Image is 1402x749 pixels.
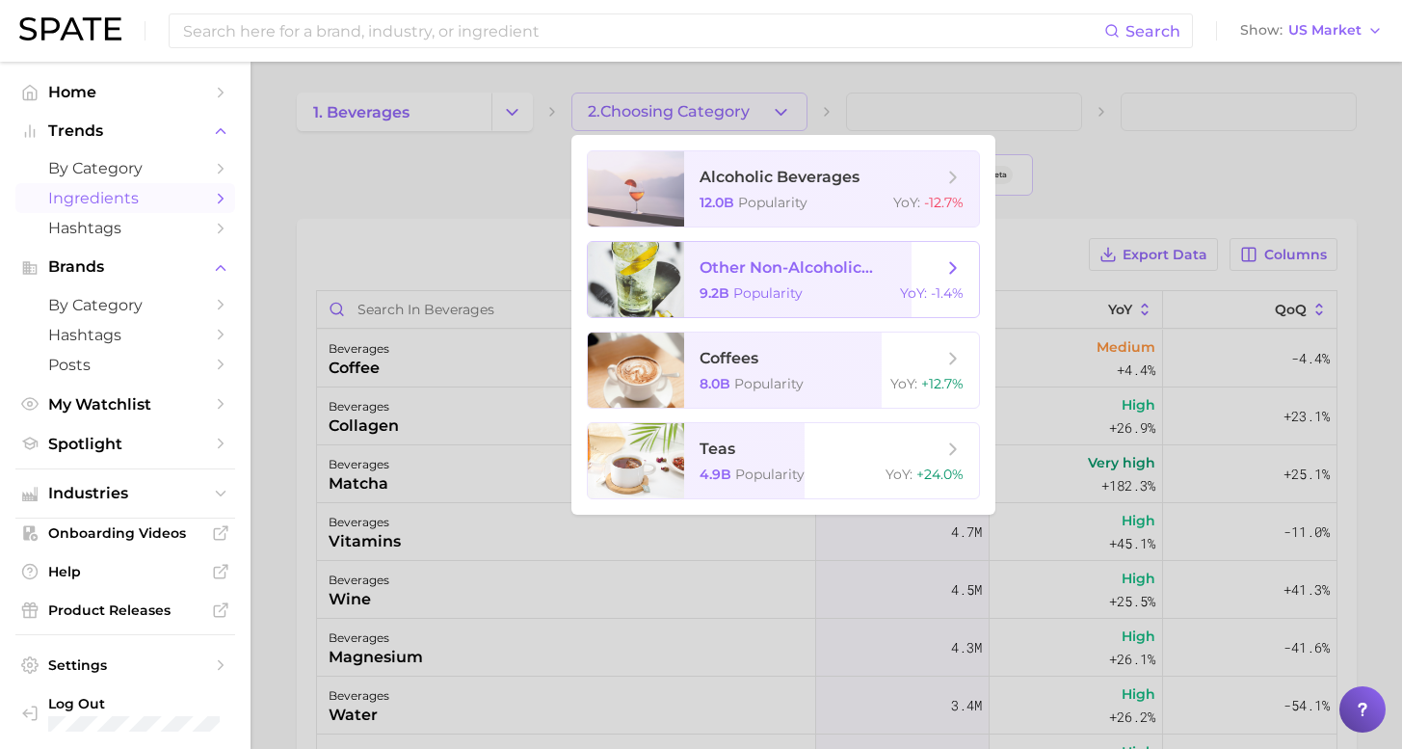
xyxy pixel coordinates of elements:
span: YoY : [893,194,920,211]
span: Log Out [48,695,220,712]
a: Hashtags [15,213,235,243]
button: ShowUS Market [1235,18,1388,43]
a: Onboarding Videos [15,519,235,548]
a: Settings [15,651,235,680]
span: Search [1125,22,1180,40]
span: 12.0b [700,194,734,211]
a: Home [15,77,235,107]
span: coffees [700,349,758,367]
span: Popularity [734,375,804,392]
a: Ingredients [15,183,235,213]
span: 4.9b [700,466,731,483]
span: Hashtags [48,219,202,237]
a: by Category [15,153,235,183]
span: Settings [48,656,202,674]
span: Product Releases [48,602,202,619]
span: Help [48,563,202,580]
span: Trends [48,122,202,140]
span: 9.2b [700,284,729,302]
span: Brands [48,258,202,276]
img: SPATE [19,17,121,40]
span: 8.0b [700,375,730,392]
a: Hashtags [15,320,235,350]
input: Search here for a brand, industry, or ingredient [181,14,1104,47]
span: Onboarding Videos [48,524,202,542]
button: Trends [15,117,235,146]
a: Help [15,557,235,586]
span: -1.4% [931,284,964,302]
ul: 2.Choosing Category [571,135,995,515]
span: alcoholic beverages [700,168,860,186]
a: Posts [15,350,235,380]
span: +24.0% [916,466,964,483]
span: YoY : [890,375,917,392]
span: US Market [1288,25,1362,36]
span: Home [48,83,202,101]
span: Popularity [733,284,803,302]
span: other non-alcoholic beverages [700,258,942,277]
span: Popularity [738,194,807,211]
span: YoY : [886,466,913,483]
span: Ingredients [48,189,202,207]
a: Log out. Currently logged in with e-mail alyssa@spate.nyc. [15,689,235,737]
span: Hashtags [48,326,202,344]
a: My Watchlist [15,389,235,419]
button: Industries [15,479,235,508]
span: +12.7% [921,375,964,392]
span: My Watchlist [48,395,202,414]
span: Spotlight [48,435,202,453]
a: Spotlight [15,429,235,459]
span: by Category [48,296,202,314]
a: Product Releases [15,596,235,625]
span: Popularity [735,466,805,483]
span: YoY : [900,284,927,302]
button: Brands [15,253,235,281]
span: by Category [48,159,202,177]
a: by Category [15,290,235,320]
span: Industries [48,485,202,502]
span: Show [1240,25,1283,36]
span: Posts [48,356,202,374]
span: -12.7% [924,194,964,211]
span: teas [700,440,735,458]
